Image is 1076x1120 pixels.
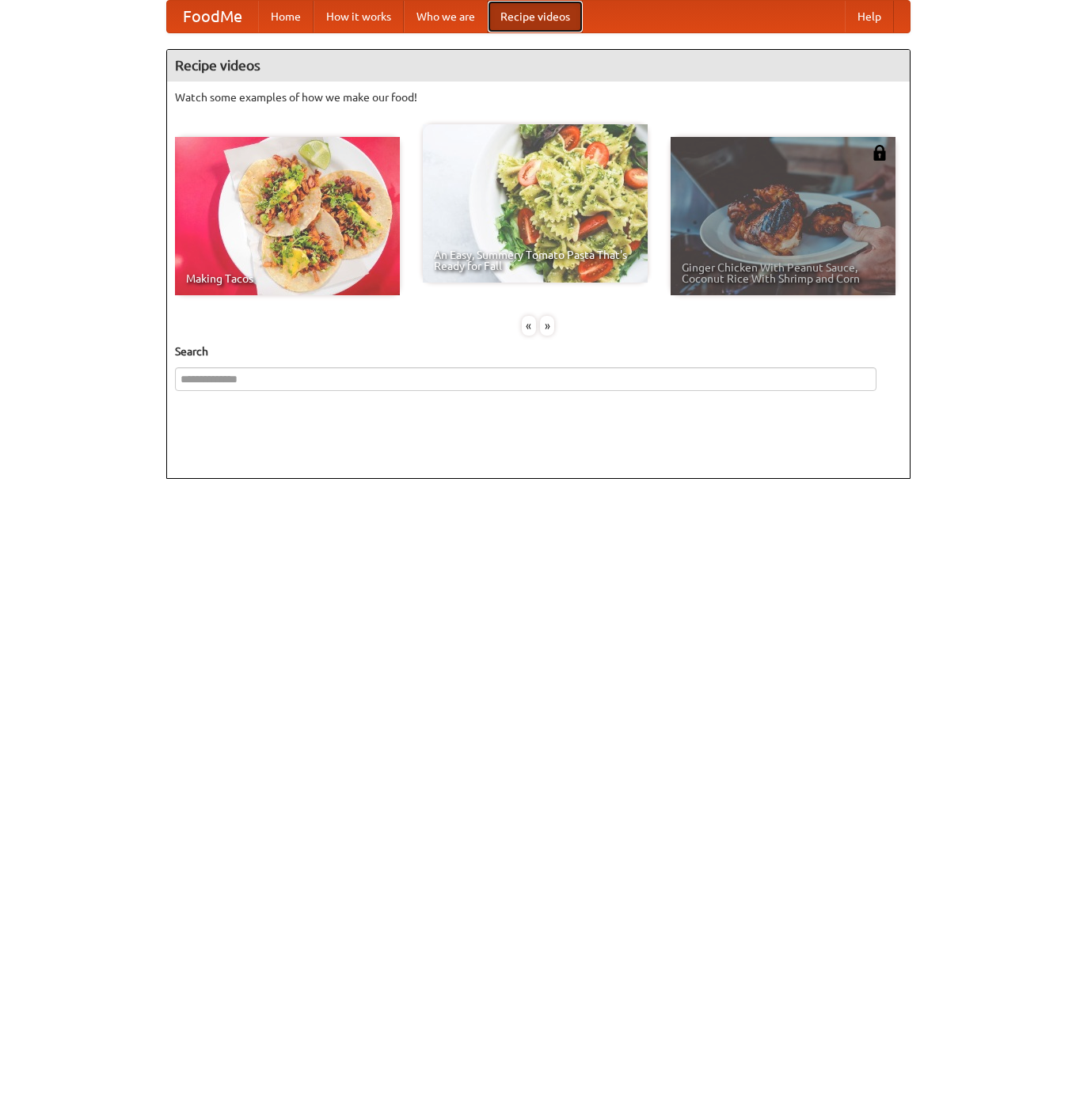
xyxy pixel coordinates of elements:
img: 483408.png [872,145,888,161]
a: FoodMe [167,1,258,32]
h4: Recipe videos [167,50,910,82]
a: Making Tacos [175,137,400,295]
p: Watch some examples of how we make our food! [175,89,902,105]
a: How it works [314,1,404,32]
h5: Search [175,344,902,359]
a: An Easy, Summery Tomato Pasta That's Ready for Fall [423,124,648,283]
div: « [522,316,536,336]
div: » [540,316,554,336]
a: Home [258,1,314,32]
a: Who we are [404,1,488,32]
span: An Easy, Summery Tomato Pasta That's Ready for Fall [434,249,637,271]
span: Making Tacos [186,273,389,284]
a: Help [845,1,894,32]
a: Recipe videos [488,1,583,32]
